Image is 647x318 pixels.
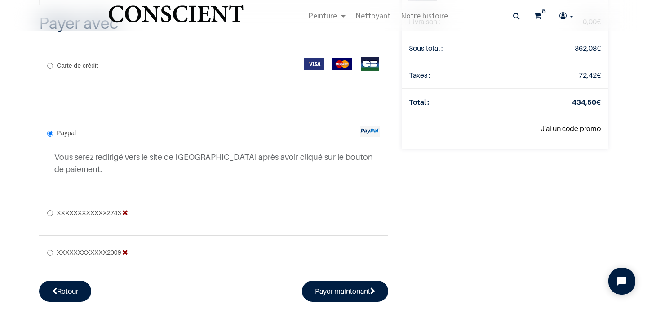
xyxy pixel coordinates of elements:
p: Vous serez redirigé vers le site de [GEOGRAPHIC_DATA] après avoir cliqué sur le bouton de paiement. [54,151,380,175]
iframe: Tidio Chat [601,260,643,302]
span: Peinture [308,10,337,21]
input: XXXXXXXXXXXX2743 [47,210,53,216]
i: Ce mode de paiement n'a pas été vérifié par notre système. [122,207,128,219]
span: Notre histoire [401,10,448,21]
img: CB [360,57,380,71]
span: Carte de crédit [57,62,98,69]
span: Nettoyant [355,10,390,21]
sup: 5 [540,7,548,16]
span: 362,08 [575,44,597,53]
strong: € [572,97,601,106]
input: XXXXXXXXXXXX2009 [47,250,53,256]
span: € [579,71,601,79]
span: € [575,44,601,53]
i: Ce mode de paiement n'a pas été vérifié par notre système. [122,246,128,258]
span: 72,42 [579,71,597,79]
input: Paypal [47,131,53,137]
span: XXXXXXXXXXXX2743 [57,209,121,216]
button: Payer maintenant [302,281,388,301]
img: VISA [304,58,324,70]
span: 434,50 [572,97,596,106]
td: Taxes : [402,62,511,89]
span: Paypal [57,129,76,137]
a: Retour [39,281,91,301]
img: paypal [360,126,380,137]
a: J'ai un code promo [541,124,601,133]
input: Carte de crédit [47,63,53,69]
img: MasterCard [332,58,352,70]
td: Sous-total : [402,35,511,62]
strong: Total : [409,97,429,106]
span: XXXXXXXXXXXX2009 [57,249,121,256]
